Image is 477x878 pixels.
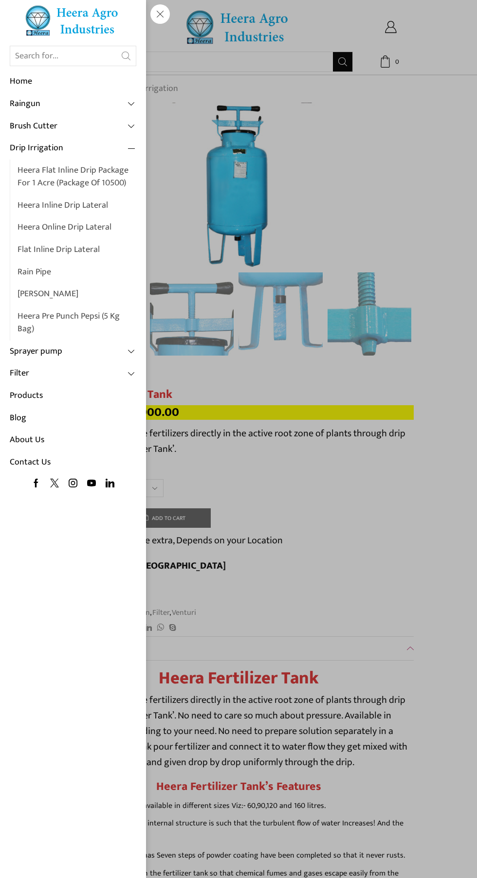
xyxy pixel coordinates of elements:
[10,340,136,363] a: Sprayer pump
[10,362,136,385] a: Filter
[10,451,136,474] a: Contact Us
[10,71,136,93] a: Home
[10,93,136,115] a: Raingun
[10,407,136,430] a: Blog
[10,385,136,407] a: Products
[10,46,116,66] input: Search for...
[10,429,136,451] a: About Us
[116,46,136,66] button: Search button
[10,137,136,160] a: Drip Irrigation
[10,115,136,138] a: Brush Cutter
